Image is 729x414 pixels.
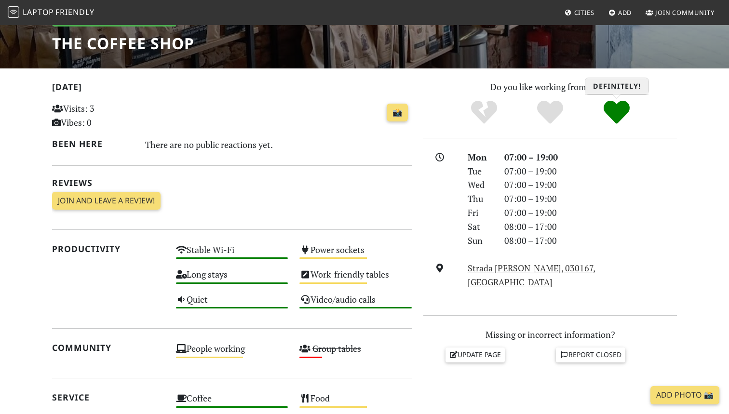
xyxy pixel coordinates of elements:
[462,206,499,220] div: Fri
[462,178,499,192] div: Wed
[312,343,361,354] s: Group tables
[52,392,164,402] h2: Service
[170,341,294,365] div: People working
[294,267,418,291] div: Work-friendly tables
[499,220,683,234] div: 08:00 – 17:00
[499,192,683,206] div: 07:00 – 19:00
[294,292,418,316] div: Video/audio calls
[585,78,648,94] h3: Definitely!
[462,192,499,206] div: Thu
[451,99,517,126] div: No
[499,150,683,164] div: 07:00 – 19:00
[605,4,636,21] a: Add
[52,178,412,188] h2: Reviews
[468,262,595,288] a: Strada [PERSON_NAME], 030167, [GEOGRAPHIC_DATA]
[583,99,650,126] div: Definitely!
[642,4,718,21] a: Join Community
[52,244,164,254] h2: Productivity
[52,343,164,353] h2: Community
[145,137,412,152] div: There are no public reactions yet.
[517,99,583,126] div: Yes
[387,104,408,122] a: 📸
[8,6,19,18] img: LaptopFriendly
[499,164,683,178] div: 07:00 – 19:00
[8,4,94,21] a: LaptopFriendly LaptopFriendly
[294,242,418,267] div: Power sockets
[462,234,499,248] div: Sun
[52,34,194,53] h1: The Coffee Shop
[170,292,294,316] div: Quiet
[561,4,598,21] a: Cities
[23,7,54,17] span: Laptop
[462,164,499,178] div: Tue
[423,80,677,94] p: Do you like working from here?
[52,139,134,149] h2: Been here
[499,206,683,220] div: 07:00 – 19:00
[462,220,499,234] div: Sat
[462,150,499,164] div: Mon
[52,192,161,210] a: Join and leave a review!
[423,328,677,342] p: Missing or incorrect information?
[55,7,94,17] span: Friendly
[499,234,683,248] div: 08:00 – 17:00
[574,8,594,17] span: Cities
[170,267,294,291] div: Long stays
[52,102,164,130] p: Visits: 3 Vibes: 0
[52,82,412,96] h2: [DATE]
[499,178,683,192] div: 07:00 – 19:00
[170,242,294,267] div: Stable Wi-Fi
[445,347,505,362] a: Update page
[655,8,715,17] span: Join Community
[618,8,632,17] span: Add
[556,347,625,362] a: Report closed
